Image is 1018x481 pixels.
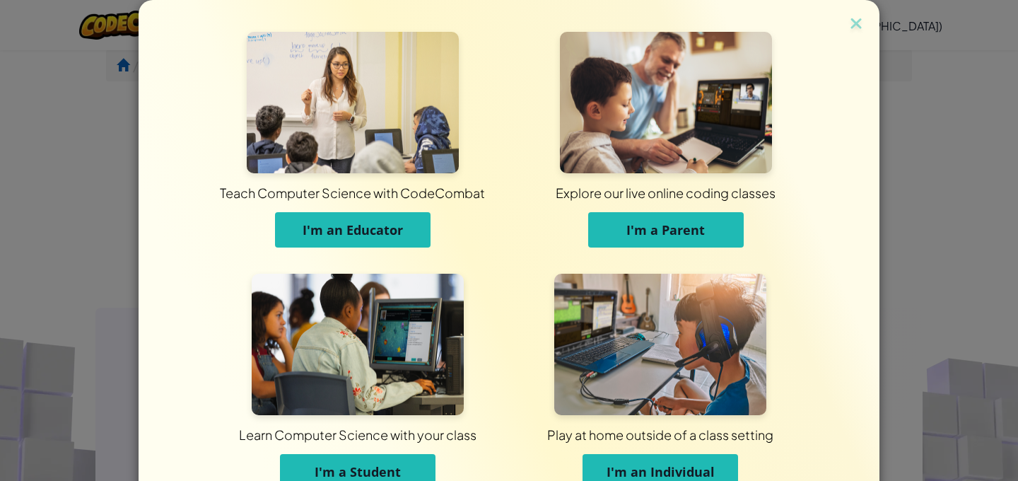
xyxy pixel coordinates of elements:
[275,212,431,248] button: I'm an Educator
[303,221,403,238] span: I'm an Educator
[312,426,1008,444] div: Play at home outside of a class setting
[588,212,744,248] button: I'm a Parent
[607,463,715,480] span: I'm an Individual
[847,14,865,35] img: close icon
[626,221,705,238] span: I'm a Parent
[247,32,459,173] img: For Educators
[252,274,464,415] img: For Students
[560,32,772,173] img: For Parents
[315,463,401,480] span: I'm a Student
[554,274,766,415] img: For Individuals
